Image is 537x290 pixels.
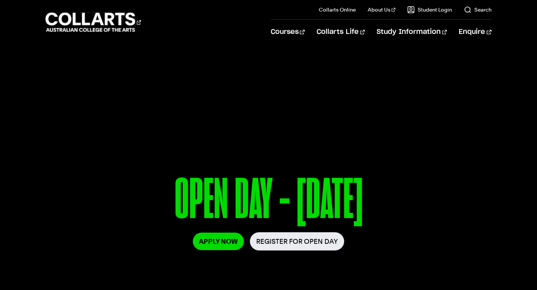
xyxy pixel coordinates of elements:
a: Search [464,6,492,13]
a: Courses [271,20,305,44]
p: OPEN DAY - [DATE] [45,171,491,232]
a: Enquire [459,20,491,44]
a: Register for Open Day [250,232,344,250]
a: Apply Now [193,233,244,250]
a: About Us [368,6,395,13]
a: Study Information [377,20,447,44]
div: Go to homepage [45,12,141,33]
a: Collarts Online [319,6,356,13]
a: Collarts Life [317,20,365,44]
a: Student Login [407,6,452,13]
